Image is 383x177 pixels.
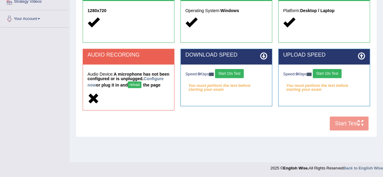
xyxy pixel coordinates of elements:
a: Your Account [0,10,69,25]
strong: English Wise. [283,166,309,170]
button: Start 10s Test [313,69,342,78]
h2: AUDIO RECORDING [87,52,170,58]
h5: Operating System: [185,8,267,13]
em: You must perform the test before starting your exam [283,81,365,90]
h2: DOWNLOAD SPEED [185,52,267,58]
div: Speed: Kbps [185,69,267,80]
strong: A microphone has not been configured or is unplugged. or plug it in and the page [87,72,169,87]
div: 2025 © All Rights Reserved [270,162,383,171]
button: Start 10s Test [215,69,244,78]
em: You must perform the test before starting your exam [185,81,267,90]
a: Back to English Wise [343,166,383,170]
strong: Desktop / Laptop [300,8,335,13]
strong: Windows [220,8,239,13]
img: ajax-loader-fb-connection.gif [209,73,214,76]
a: Configure now [87,76,163,87]
button: reload [128,81,141,88]
h5: Platform: [283,8,365,13]
strong: 1280x720 [87,8,106,13]
img: ajax-loader-fb-connection.gif [307,73,312,76]
h5: Audio Device: [87,72,170,90]
strong: 0 [198,72,200,76]
div: Speed: Kbps [283,69,365,80]
strong: 0 [296,72,298,76]
h2: UPLOAD SPEED [283,52,365,58]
